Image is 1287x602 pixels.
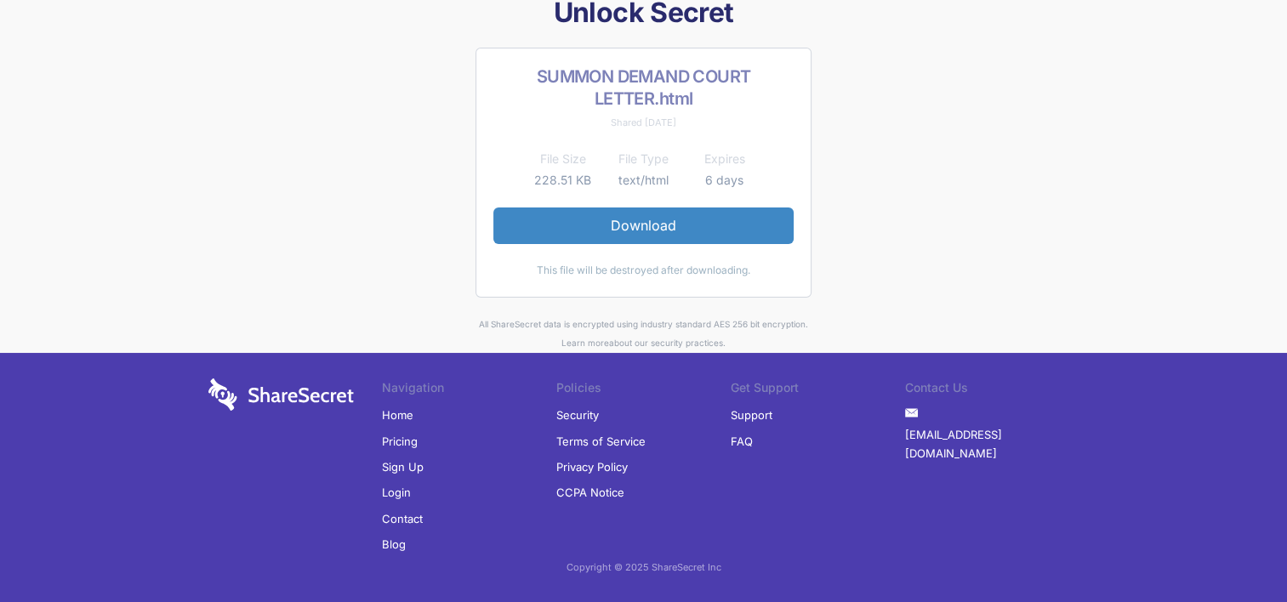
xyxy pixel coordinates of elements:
a: Terms of Service [556,429,646,454]
a: FAQ [731,429,753,454]
a: Security [556,402,599,428]
td: 6 days [684,170,765,190]
a: Download [493,207,794,243]
th: File Size [522,149,603,169]
a: Pricing [382,429,418,454]
a: [EMAIL_ADDRESS][DOMAIN_NAME] [905,422,1079,467]
a: Contact [382,506,423,531]
a: Login [382,480,411,505]
a: Home [382,402,413,428]
li: Policies [556,378,731,402]
a: Sign Up [382,454,424,480]
a: Privacy Policy [556,454,628,480]
li: Get Support [731,378,905,402]
h2: SUMMON DEMAND COURT LETTER.html [493,65,794,110]
th: Expires [684,149,765,169]
th: File Type [603,149,684,169]
div: All ShareSecret data is encrypted using industry standard AES 256 bit encryption. about our secur... [202,315,1086,353]
a: CCPA Notice [556,480,624,505]
li: Navigation [382,378,556,402]
iframe: Drift Widget Chat Controller [1202,517,1267,582]
a: Learn more [561,338,609,348]
a: Support [731,402,772,428]
div: Shared [DATE] [493,113,794,132]
div: This file will be destroyed after downloading. [493,261,794,280]
img: logo-wordmark-white-trans-d4663122ce5f474addd5e946df7df03e33cb6a1c49d2221995e7729f52c070b2.svg [208,378,354,411]
a: Blog [382,531,406,557]
td: text/html [603,170,684,190]
li: Contact Us [905,378,1079,402]
td: 228.51 KB [522,170,603,190]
